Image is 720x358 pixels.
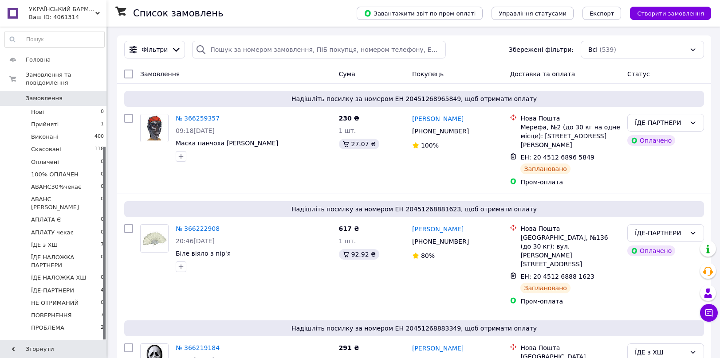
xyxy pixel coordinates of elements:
span: Замовлення [26,94,63,102]
a: Фото товару [140,114,169,142]
div: ЇДЕ-ПАРТНЕРИ [635,118,686,128]
a: № 366222908 [176,225,220,232]
span: Нові [31,108,44,116]
a: [PERSON_NAME] [412,344,464,353]
button: Управління статусами [492,7,574,20]
span: 617 ₴ [339,225,359,232]
span: 400 [94,133,104,141]
span: 1 шт. [339,237,356,245]
div: Ваш ID: 4061314 [29,13,106,21]
a: Біле віяло з пір'я [176,250,231,257]
span: 7 [101,241,104,249]
span: Головна [26,56,51,64]
span: ЕН: 20 4512 6888 1623 [520,273,594,280]
span: АВАНС [PERSON_NAME] [31,195,101,211]
input: Пошук за номером замовлення, ПІБ покупця, номером телефону, Email, номером накладної [192,41,446,58]
a: [PERSON_NAME] [412,225,464,233]
span: Управління статусами [499,10,567,17]
span: Оплачені [31,158,59,166]
div: Нова Пошта [520,224,620,233]
span: 2 [101,324,104,332]
div: Оплачено [627,135,675,146]
a: Створити замовлення [621,9,711,16]
h1: Список замовлень [133,8,223,19]
span: 0 [101,171,104,179]
span: Збережені фільтри: [509,45,574,54]
span: Статус [627,70,650,78]
a: № 366219184 [176,344,220,351]
span: 4 [101,287,104,295]
a: [PERSON_NAME] [412,114,464,123]
div: Оплачено [627,245,675,256]
span: Завантажити звіт по пром-оплаті [364,9,476,17]
span: 0 [101,158,104,166]
span: 291 ₴ [339,344,359,351]
span: 0 [101,195,104,211]
span: Виконані [31,133,59,141]
span: 100% ОПЛАЧЕН [31,171,79,179]
img: Фото товару [141,225,168,252]
span: Замовлення та повідомлення [26,71,106,87]
span: ПОВЕРНЕННЯ [31,311,72,319]
span: 0 [101,274,104,282]
div: ЇДЕ-ПАРТНЕРИ [635,228,686,238]
div: Заплановано [520,283,570,293]
span: 09:18[DATE] [176,127,215,134]
span: АВАНС30%чекає [31,183,81,191]
span: ЕН: 20 4512 6896 5849 [520,154,594,161]
span: Всі [588,45,598,54]
span: 0 [101,299,104,307]
div: Пром-оплата [520,178,620,187]
span: Скасовані [31,145,61,153]
span: Замовлення [140,70,180,78]
span: [PHONE_NUMBER] [412,238,469,245]
span: Надішліть посилку за номером ЕН 20451268883349, щоб отримати оплату [128,324,700,333]
a: № 366259357 [176,115,220,122]
div: Нова Пошта [520,343,620,352]
span: 0 [101,229,104,237]
span: Надішліть посилку за номером ЕН 20451268965849, щоб отримати оплату [128,94,700,103]
span: 0 [101,108,104,116]
a: Фото товару [140,224,169,253]
div: ЇДЕ з ХШ [635,347,686,357]
span: Прийняті [31,121,59,128]
span: Створити замовлення [637,10,704,17]
span: АПЛАТА Є [31,216,61,224]
span: ЇДЕ з ХШ [31,241,58,249]
span: ЇДЕ НАЛОЖКА ХШ [31,274,86,282]
button: Чат з покупцем [700,304,718,322]
span: 7 [101,311,104,319]
span: 1 [101,121,104,128]
button: Створити замовлення [630,7,711,20]
span: Фільтри [142,45,168,54]
span: (539) [599,46,616,53]
span: УКРАЇНСЬКИЙ БАРМАЛЄЙ [29,5,95,13]
span: АПЛАТУ чекає [31,229,74,237]
button: Експорт [582,7,622,20]
span: [PHONE_NUMBER] [412,128,469,135]
div: Мерефа, №2 (до 30 кг на одне місце): [STREET_ADDRESS][PERSON_NAME] [520,123,620,149]
span: Надішліть посилку за номером ЕН 20451268881623, щоб отримати оплату [128,205,700,214]
span: Маска панчоха [PERSON_NAME] [176,140,278,147]
div: 27.07 ₴ [339,139,379,149]
span: 80% [421,252,435,259]
div: 92.92 ₴ [339,249,379,260]
span: Покупець [412,70,444,78]
div: Пром-оплата [520,297,620,306]
span: ЇДЕ НАЛОЖКА ПАРТНЕРИ [31,253,101,269]
span: 0 [101,216,104,224]
div: Нова Пошта [520,114,620,123]
button: Завантажити звіт по пром-оплаті [357,7,483,20]
span: ПРОБЛЕМА [31,324,64,332]
span: 118 [94,145,104,153]
span: 100% [421,142,439,149]
div: [GEOGRAPHIC_DATA], №136 (до 30 кг): вул. [PERSON_NAME][STREET_ADDRESS] [520,233,620,268]
span: 0 [101,183,104,191]
span: Cума [339,70,355,78]
div: Заплановано [520,163,570,174]
span: ЇДЕ-ПАРТНЕРИ [31,287,74,295]
span: 20:46[DATE] [176,237,215,245]
span: Експорт [590,10,614,17]
img: Фото товару [141,114,168,142]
